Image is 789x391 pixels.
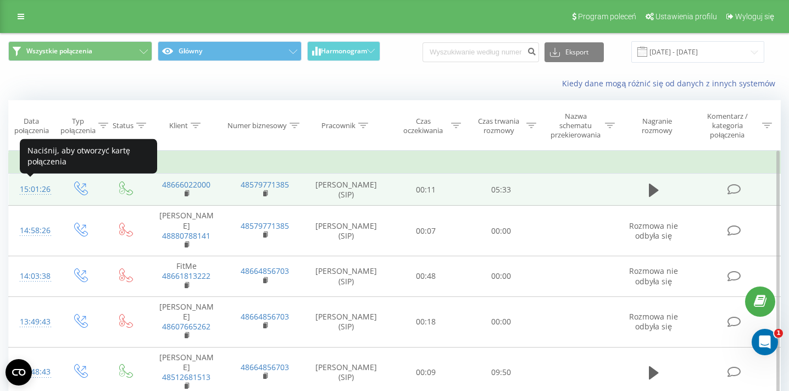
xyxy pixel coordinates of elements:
[464,206,539,256] td: 00:00
[9,152,781,174] td: Dzisiaj
[398,117,448,135] div: Czas oczekiwania
[113,121,134,130] div: Status
[241,362,289,372] a: 48664856703
[627,117,687,135] div: Nagranie rozmowy
[158,41,302,61] button: Główny
[227,121,287,130] div: Numer biznesowy
[695,112,759,140] div: Komentarz / kategoria połączenia
[147,206,226,256] td: [PERSON_NAME]
[321,47,367,55] span: Harmonogram
[321,121,355,130] div: Pracownik
[464,296,539,347] td: 00:00
[8,41,152,61] button: Wszystkie połączenia
[549,112,602,140] div: Nazwa schematu przekierowania
[388,174,464,206] td: 00:11
[9,117,54,135] div: Data połączenia
[241,311,289,322] a: 48664856703
[304,174,388,206] td: [PERSON_NAME] (SIP)
[474,117,524,135] div: Czas trwania rozmowy
[162,321,210,332] a: 48607665262
[307,41,380,61] button: Harmonogram
[304,296,388,347] td: [PERSON_NAME] (SIP)
[304,256,388,297] td: [PERSON_NAME] (SIP)
[388,296,464,347] td: 00:18
[5,359,32,386] button: Open CMP widget
[162,271,210,281] a: 48661813222
[147,296,226,347] td: [PERSON_NAME]
[241,179,289,190] a: 48579771385
[629,221,678,241] span: Rozmowa nie odbyła się
[20,266,46,287] div: 14:03:38
[162,372,210,382] a: 48512681513
[752,329,778,355] iframe: Intercom live chat
[774,329,783,338] span: 1
[544,42,604,62] button: Eksport
[20,179,46,200] div: 15:01:26
[423,42,539,62] input: Wyszukiwanie według numeru
[60,117,95,135] div: Typ połączenia
[464,174,539,206] td: 05:33
[241,266,289,276] a: 48664856703
[169,121,188,130] div: Klient
[162,230,210,241] a: 48880788141
[629,311,678,332] span: Rozmowa nie odbyła się
[241,221,289,231] a: 48579771385
[26,47,92,56] span: Wszystkie połączenia
[464,256,539,297] td: 00:00
[735,12,774,21] span: Wyloguj się
[562,78,781,89] a: Kiedy dane mogą różnić się od danych z innych systemów
[578,12,636,21] span: Program poleceń
[655,12,717,21] span: Ustawienia profilu
[20,139,157,173] div: Naciśnij, aby otworzyć kartę połączenia
[20,220,46,241] div: 14:58:26
[388,206,464,256] td: 00:07
[20,361,46,383] div: 12:48:43
[162,179,210,190] a: 48666022000
[147,256,226,297] td: FitMe
[629,266,678,286] span: Rozmowa nie odbyła się
[304,206,388,256] td: [PERSON_NAME] (SIP)
[20,311,46,333] div: 13:49:43
[388,256,464,297] td: 00:48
